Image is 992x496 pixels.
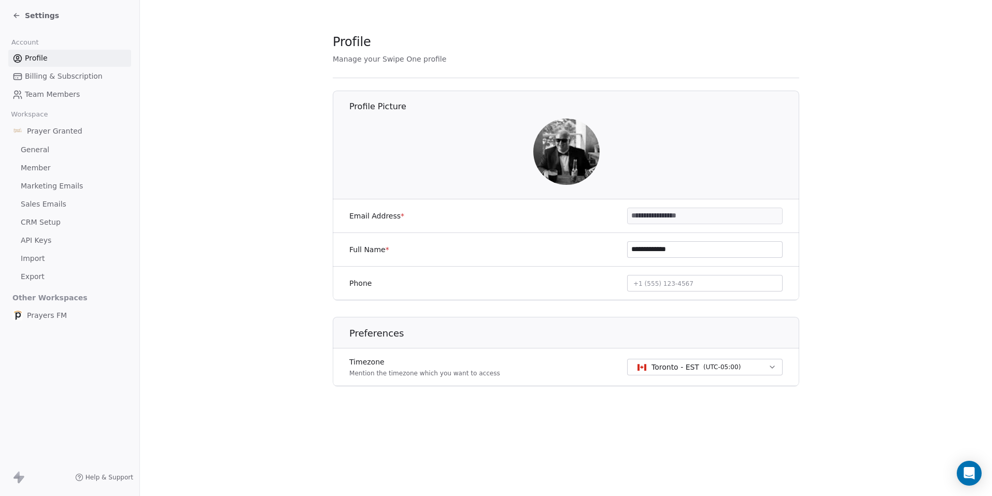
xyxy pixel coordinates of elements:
span: Toronto - EST [651,362,699,372]
a: Marketing Emails [8,178,131,195]
a: Import [8,250,131,267]
label: Phone [349,278,372,288]
span: Settings [25,10,59,21]
label: Full Name [349,244,389,255]
span: Import [21,253,45,264]
span: Prayer Granted [27,126,82,136]
span: Account [7,35,43,50]
span: Profile [25,53,48,64]
span: Billing & Subscription [25,71,103,82]
h1: Preferences [349,327,800,340]
span: Marketing Emails [21,181,83,192]
a: Billing & Subscription [8,68,131,85]
span: Export [21,271,45,282]
img: FB-Logo.png [12,126,23,136]
a: Sales Emails [8,196,131,213]
a: Export [8,268,131,285]
span: API Keys [21,235,51,246]
img: web-app-manifest-512x512.png [12,310,23,320]
a: Team Members [8,86,131,103]
span: Other Workspaces [8,289,92,306]
a: API Keys [8,232,131,249]
span: Member [21,163,51,173]
div: Open Intercom Messenger [957,461,982,486]
img: OIfYkJ9wHA5xT0OHHKQR0MzRTEdKQpHAlT5T7f22DFs [533,119,600,185]
p: Mention the timezone which you want to access [349,369,500,377]
a: Settings [12,10,59,21]
a: Profile [8,50,131,67]
span: CRM Setup [21,217,61,228]
span: ( UTC-05:00 ) [703,362,741,372]
span: Sales Emails [21,199,66,210]
a: General [8,141,131,158]
span: Help & Support [86,473,133,482]
span: Prayers FM [27,310,67,320]
button: +1 (555) 123-4567 [627,275,783,291]
span: Team Members [25,89,80,100]
span: Manage your Swipe One profile [333,55,446,63]
label: Email Address [349,211,404,221]
span: Profile [333,34,371,50]
a: CRM Setup [8,214,131,231]
a: Help & Support [75,473,133,482]
span: +1 (555) 123-4567 [633,280,693,287]
h1: Profile Picture [349,101,800,112]
span: General [21,144,49,155]
span: Workspace [7,107,52,122]
label: Timezone [349,357,500,367]
button: Toronto - EST(UTC-05:00) [627,359,783,375]
a: Member [8,159,131,177]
